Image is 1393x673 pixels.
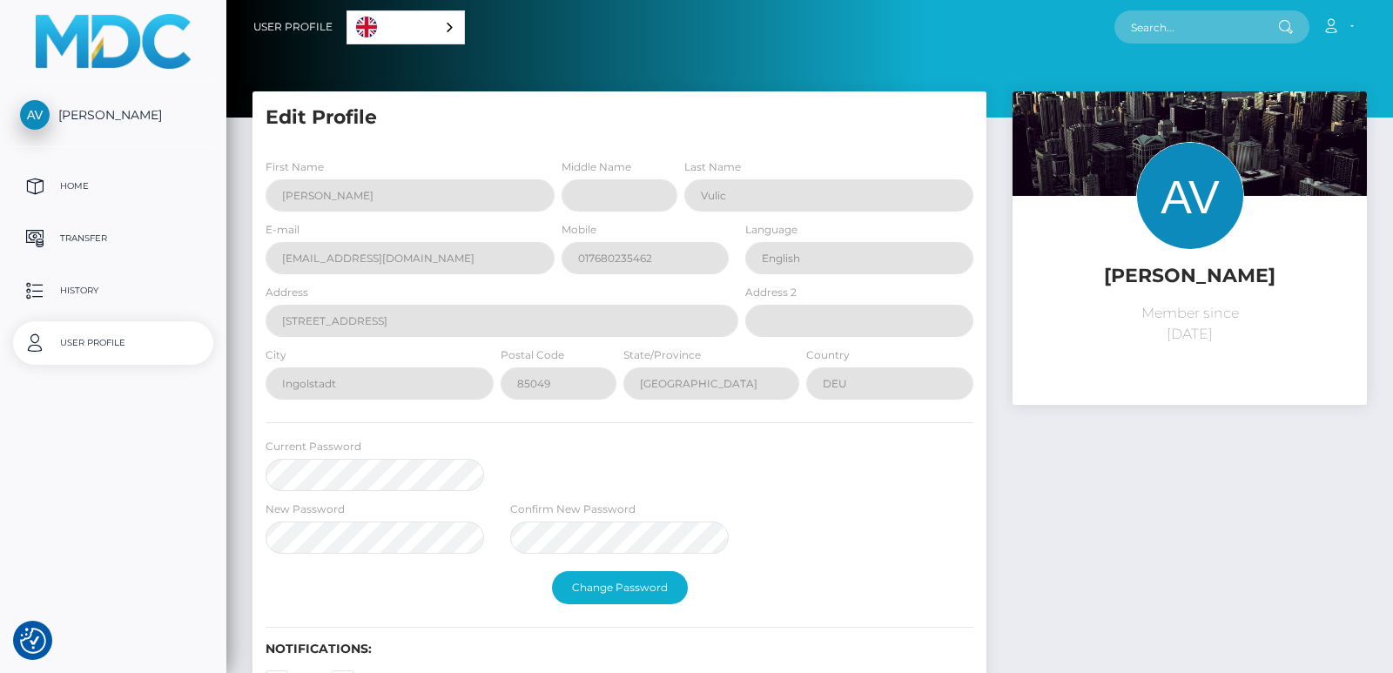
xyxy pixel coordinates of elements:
p: History [20,278,206,304]
label: E-mail [266,222,299,238]
h5: [PERSON_NAME] [1026,263,1354,290]
a: History [13,269,213,313]
h6: Notifications: [266,642,973,656]
label: Country [806,347,850,363]
p: Home [20,173,206,199]
img: ... [1013,91,1367,327]
img: MassPay [36,14,191,69]
a: Home [13,165,213,208]
label: Language [745,222,797,238]
label: Mobile [562,222,596,238]
p: Transfer [20,225,206,252]
label: Current Password [266,439,361,454]
a: User Profile [253,9,333,45]
label: First Name [266,159,324,175]
label: Middle Name [562,159,631,175]
a: English [347,11,464,44]
a: Transfer [13,217,213,260]
label: Postal Code [501,347,564,363]
label: State/Province [623,347,701,363]
aside: Language selected: English [347,10,465,44]
label: Last Name [684,159,741,175]
span: [PERSON_NAME] [13,107,213,123]
label: Confirm New Password [510,501,636,517]
label: New Password [266,501,345,517]
label: Address 2 [745,285,797,300]
button: Change Password [552,571,688,604]
h5: Edit Profile [266,104,973,131]
div: Language [347,10,465,44]
a: User Profile [13,321,213,365]
label: Address [266,285,308,300]
input: Search... [1114,10,1278,44]
img: Revisit consent button [20,628,46,654]
p: User Profile [20,330,206,356]
label: City [266,347,286,363]
p: Member since [DATE] [1026,303,1354,345]
button: Consent Preferences [20,628,46,654]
